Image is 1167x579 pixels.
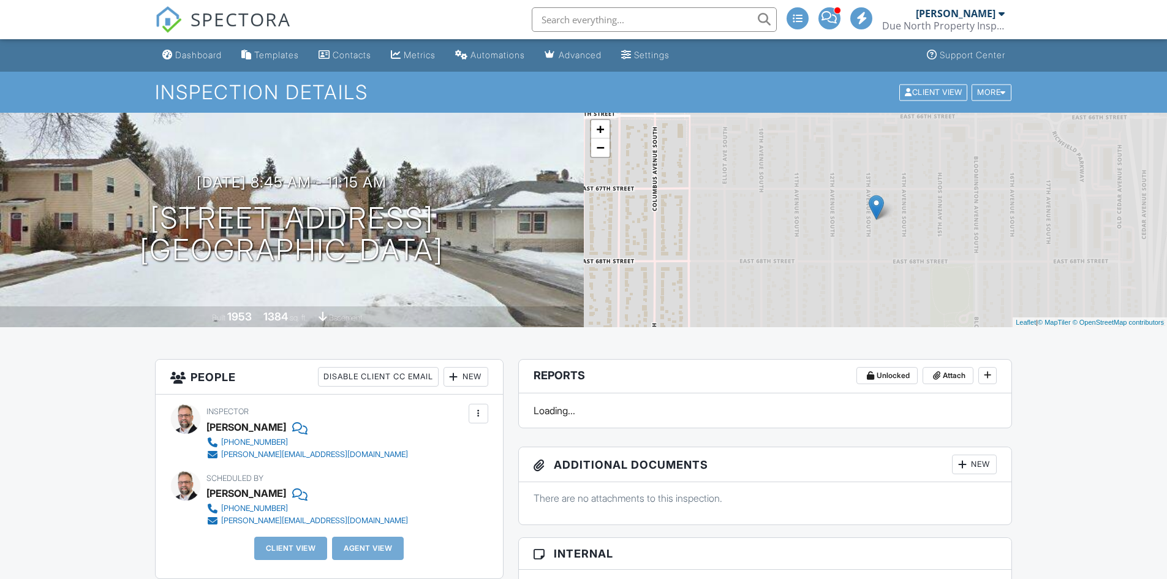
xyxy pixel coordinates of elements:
a: Contacts [314,44,376,67]
div: Metrics [404,50,436,60]
div: New [952,455,997,474]
a: Zoom in [591,120,610,138]
p: There are no attachments to this inspection. [534,491,997,505]
div: Client View [899,84,967,100]
div: Disable Client CC Email [318,367,439,387]
div: Templates [254,50,299,60]
div: [PERSON_NAME][EMAIL_ADDRESS][DOMAIN_NAME] [221,516,408,526]
input: Search everything... [532,7,777,32]
div: [PERSON_NAME] [206,418,286,436]
a: Templates [236,44,304,67]
div: [PERSON_NAME] [206,484,286,502]
div: [PERSON_NAME][EMAIL_ADDRESS][DOMAIN_NAME] [221,450,408,460]
a: Client View [898,87,970,96]
h3: Internal [519,538,1012,570]
div: 1953 [227,310,252,323]
a: Metrics [386,44,440,67]
a: © MapTiler [1038,319,1071,326]
span: SPECTORA [191,6,291,32]
div: Contacts [333,50,371,60]
div: New [444,367,488,387]
div: Advanced [559,50,602,60]
h1: Inspection Details [155,81,1013,103]
a: [PHONE_NUMBER] [206,502,408,515]
img: The Best Home Inspection Software - Spectora [155,6,182,33]
a: Leaflet [1016,319,1036,326]
a: © OpenStreetMap contributors [1073,319,1164,326]
div: [PERSON_NAME] [916,7,995,20]
a: Zoom out [591,138,610,157]
a: [PERSON_NAME][EMAIL_ADDRESS][DOMAIN_NAME] [206,448,408,461]
span: sq. ft. [290,313,307,322]
a: Settings [616,44,674,67]
span: Scheduled By [206,474,263,483]
div: Settings [634,50,670,60]
div: [PHONE_NUMBER] [221,437,288,447]
div: Due North Property Inspection [882,20,1005,32]
span: Built [212,313,225,322]
span: Inspector [206,407,249,416]
h3: [DATE] 8:45 am - 11:15 am [197,174,387,191]
a: Dashboard [157,44,227,67]
a: SPECTORA [155,17,291,42]
a: [PHONE_NUMBER] [206,436,408,448]
a: Automations (Advanced) [450,44,530,67]
div: [PHONE_NUMBER] [221,504,288,513]
a: [PERSON_NAME][EMAIL_ADDRESS][DOMAIN_NAME] [206,515,408,527]
div: Dashboard [175,50,222,60]
span: basement [329,313,362,322]
h1: [STREET_ADDRESS] [GEOGRAPHIC_DATA] [140,202,444,267]
h3: Additional Documents [519,447,1012,482]
a: Support Center [922,44,1010,67]
div: | [1013,317,1167,328]
h3: People [156,360,503,395]
a: Advanced [540,44,606,67]
div: 1384 [263,310,288,323]
div: More [972,84,1011,100]
div: Support Center [940,50,1005,60]
div: Automations [470,50,525,60]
